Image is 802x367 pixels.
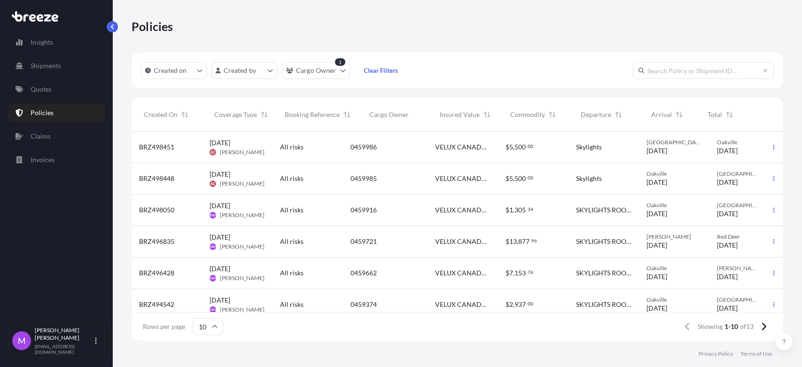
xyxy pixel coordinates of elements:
[482,109,493,120] button: Sort
[513,270,514,276] span: ,
[369,110,409,119] span: Cargo Owner
[724,322,738,331] span: 1-10
[646,233,702,241] span: [PERSON_NAME]
[179,109,191,120] button: Sort
[509,175,513,182] span: 5
[513,207,514,213] span: ,
[141,62,207,79] button: createdOn Filter options
[517,238,518,245] span: ,
[514,270,526,276] span: 153
[210,233,230,242] span: [DATE]
[364,66,398,75] p: Clear Filters
[280,174,304,183] span: All risks
[717,139,758,146] span: Oakville
[717,272,738,281] span: [DATE]
[220,306,265,313] span: [PERSON_NAME]
[526,145,527,148] span: .
[513,301,514,308] span: ,
[220,148,265,156] span: [PERSON_NAME]
[350,237,377,246] span: 0459721
[259,109,270,120] button: Sort
[342,109,353,120] button: Sort
[646,241,667,250] span: [DATE]
[646,304,667,313] span: [DATE]
[132,19,173,34] p: Policies
[282,62,350,79] button: cargoOwner Filter options
[513,175,514,182] span: ,
[646,265,702,272] span: Oakville
[646,209,667,219] span: [DATE]
[143,322,185,331] span: Rows per page
[31,38,53,47] p: Insights
[698,322,723,331] span: Showing
[506,207,509,213] span: $
[31,108,54,117] p: Policies
[646,272,667,281] span: [DATE]
[633,62,774,79] input: Search Policy or Shipment ID...
[350,205,377,215] span: 0459916
[651,110,672,119] span: Arrival
[220,211,265,219] span: [PERSON_NAME]
[280,205,304,215] span: All risks
[139,300,174,309] span: BRZ494542
[210,242,216,251] span: MM
[740,322,754,331] span: of 13
[435,205,491,215] span: VELUX CANADA INC
[717,170,758,178] span: [GEOGRAPHIC_DATA]
[31,61,61,70] p: Shipments
[724,109,735,120] button: Sort
[509,144,513,150] span: 5
[509,270,513,276] span: 7
[139,174,174,183] span: BRZ498448
[717,202,758,209] span: [GEOGRAPHIC_DATA]
[506,144,509,150] span: $
[224,66,257,75] p: Created by
[646,146,667,156] span: [DATE]
[350,268,377,278] span: 0459662
[509,238,517,245] span: 13
[646,178,667,187] span: [DATE]
[296,66,336,75] p: Cargo Owner
[139,205,174,215] span: BRZ498050
[717,233,758,241] span: Red Deer
[514,175,526,182] span: 500
[280,142,304,152] span: All risks
[35,327,93,342] p: [PERSON_NAME] [PERSON_NAME]
[717,178,738,187] span: [DATE]
[613,109,624,120] button: Sort
[646,296,702,304] span: Oakville
[576,300,631,309] span: SKYLIGHTS ROOFING
[8,103,105,122] a: Policies
[699,350,733,358] p: Privacy Policy
[31,132,51,141] p: Claims
[18,336,26,345] span: M
[526,208,527,211] span: .
[717,304,738,313] span: [DATE]
[220,243,265,250] span: [PERSON_NAME]
[708,110,722,119] span: Total
[31,85,52,94] p: Quotes
[8,33,105,52] a: Insights
[717,146,738,156] span: [DATE]
[435,237,491,246] span: VELUX CANADA INC
[717,241,738,250] span: [DATE]
[528,145,533,148] span: 00
[509,207,513,213] span: 1
[210,211,216,220] span: MM
[8,56,105,75] a: Shipments
[526,176,527,180] span: .
[435,300,491,309] span: VELUX CANADA INC
[514,207,526,213] span: 305
[350,174,377,183] span: 0459985
[210,201,230,211] span: [DATE]
[35,344,93,355] p: [EMAIL_ADDRESS][DOMAIN_NAME]
[440,110,480,119] span: Insured Value
[526,271,527,274] span: .
[210,170,230,179] span: [DATE]
[210,264,230,273] span: [DATE]
[717,265,758,272] span: [PERSON_NAME]
[528,176,533,180] span: 00
[576,174,602,183] span: Skylights
[531,239,537,242] span: 96
[214,110,257,119] span: Coverage Type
